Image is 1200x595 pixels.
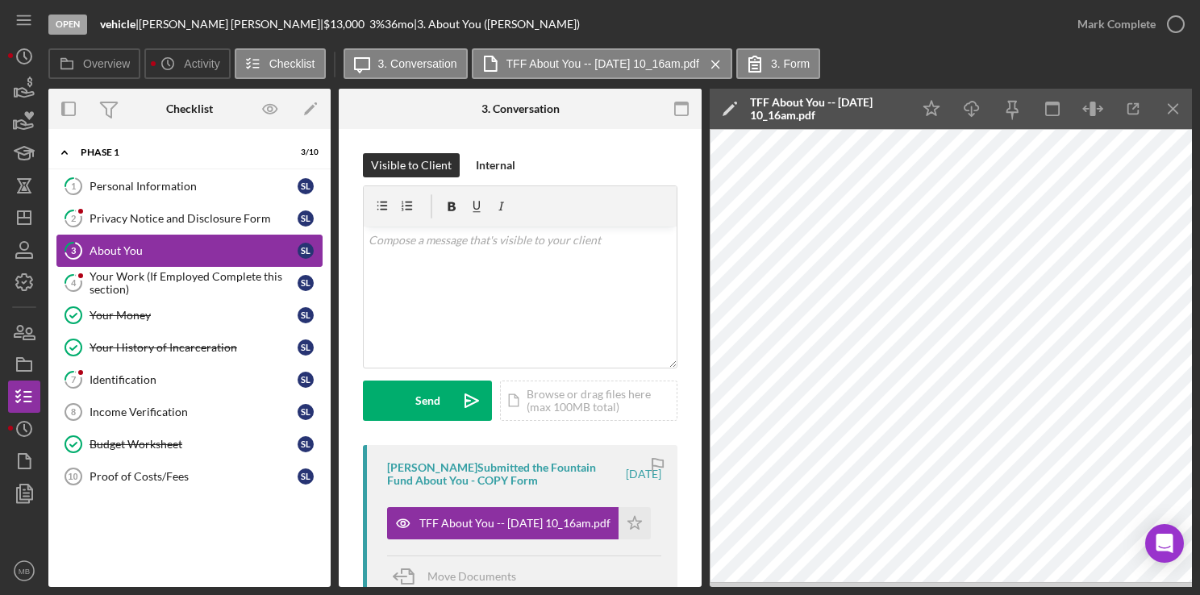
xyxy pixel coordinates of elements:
div: [PERSON_NAME] Submitted the Fountain Fund About You - COPY Form [387,461,623,487]
a: 2Privacy Notice and Disclosure FormSL [56,202,323,235]
div: Internal [476,153,515,177]
a: 3About YouSL [56,235,323,267]
div: S L [298,468,314,485]
div: Income Verification [90,406,298,418]
div: | [100,18,139,31]
button: Activity [144,48,230,79]
div: S L [298,436,314,452]
button: 3. Conversation [344,48,468,79]
div: S L [298,275,314,291]
a: 10Proof of Costs/FeesSL [56,460,323,493]
label: 3. Form [771,57,810,70]
div: 36 mo [385,18,414,31]
tspan: 8 [71,407,76,417]
tspan: 10 [68,472,77,481]
label: Overview [83,57,130,70]
div: Mark Complete [1077,8,1156,40]
div: Phase 1 [81,148,278,157]
div: Proof of Costs/Fees [90,470,298,483]
div: Open [48,15,87,35]
label: 3. Conversation [378,57,457,70]
div: Your Money [90,309,298,322]
label: TFF About You -- [DATE] 10_16am.pdf [506,57,699,70]
button: 3. Form [736,48,820,79]
div: TFF About You -- [DATE] 10_16am.pdf [750,96,903,122]
tspan: 1 [71,181,76,191]
time: 2025-09-09 14:16 [626,468,661,481]
tspan: 7 [71,374,77,385]
button: Visible to Client [363,153,460,177]
div: S L [298,307,314,323]
div: S L [298,404,314,420]
button: TFF About You -- [DATE] 10_16am.pdf [472,48,732,79]
button: Overview [48,48,140,79]
div: Your Work (If Employed Complete this section) [90,270,298,296]
div: Open Intercom Messenger [1145,524,1184,563]
div: Visible to Client [371,153,452,177]
span: $13,000 [323,17,365,31]
button: TFF About You -- [DATE] 10_16am.pdf [387,507,651,539]
div: TFF About You -- [DATE] 10_16am.pdf [419,517,610,530]
button: Checklist [235,48,326,79]
div: Budget Worksheet [90,438,298,451]
div: 3 / 10 [290,148,319,157]
div: About You [90,244,298,257]
label: Checklist [269,57,315,70]
div: S L [298,243,314,259]
a: Budget WorksheetSL [56,428,323,460]
span: Move Documents [427,569,516,583]
div: Your History of Incarceration [90,341,298,354]
b: vehicle [100,17,135,31]
button: Mark Complete [1061,8,1192,40]
div: Personal Information [90,180,298,193]
div: S L [298,372,314,388]
div: Identification [90,373,298,386]
div: S L [298,178,314,194]
text: MB [19,567,30,576]
tspan: 3 [71,245,76,256]
button: Internal [468,153,523,177]
a: 1Personal InformationSL [56,170,323,202]
div: [PERSON_NAME] [PERSON_NAME] | [139,18,323,31]
tspan: 2 [71,213,76,223]
a: 4Your Work (If Employed Complete this section)SL [56,267,323,299]
button: Send [363,381,492,421]
button: MB [8,555,40,587]
div: Send [415,381,440,421]
a: Your MoneySL [56,299,323,331]
div: | 3. About You ([PERSON_NAME]) [414,18,580,31]
a: 7IdentificationSL [56,364,323,396]
a: 8Income VerificationSL [56,396,323,428]
div: Checklist [166,102,213,115]
a: Your History of IncarcerationSL [56,331,323,364]
div: S L [298,339,314,356]
div: 3. Conversation [481,102,560,115]
tspan: 4 [71,277,77,288]
div: S L [298,210,314,227]
div: Privacy Notice and Disclosure Form [90,212,298,225]
div: 3 % [369,18,385,31]
label: Activity [184,57,219,70]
